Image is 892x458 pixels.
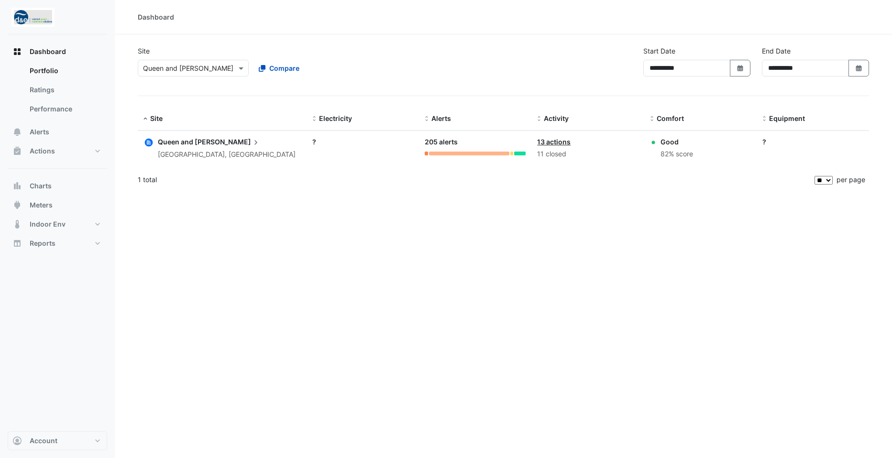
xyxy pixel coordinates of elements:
app-icon: Charts [12,181,22,191]
span: Meters [30,200,53,210]
span: [PERSON_NAME] [195,137,261,147]
span: Reports [30,239,55,248]
span: Alerts [431,114,451,122]
span: Account [30,436,57,446]
app-icon: Alerts [12,127,22,137]
a: Performance [22,99,107,119]
span: per page [837,175,865,184]
app-icon: Meters [12,200,22,210]
span: Alerts [30,127,49,137]
button: Reports [8,234,107,253]
button: Alerts [8,122,107,142]
label: Site [138,46,150,56]
button: Account [8,431,107,450]
div: 82% score [661,149,693,160]
div: 1 total [138,168,813,192]
button: Compare [253,60,306,76]
img: Company Logo [11,8,55,27]
button: Charts [8,176,107,196]
div: Dashboard [8,61,107,122]
app-icon: Dashboard [12,47,22,56]
label: Start Date [643,46,675,56]
div: 205 alerts [425,137,526,148]
label: End Date [762,46,791,56]
button: Indoor Env [8,215,107,234]
div: [GEOGRAPHIC_DATA], [GEOGRAPHIC_DATA] [158,149,296,160]
span: Actions [30,146,55,156]
fa-icon: Select Date [855,64,863,72]
span: Electricity [319,114,352,122]
span: Activity [544,114,569,122]
span: Equipment [769,114,805,122]
fa-icon: Select Date [736,64,745,72]
app-icon: Indoor Env [12,219,22,229]
a: Portfolio [22,61,107,80]
span: Charts [30,181,52,191]
button: Actions [8,142,107,161]
span: Dashboard [30,47,66,56]
span: Compare [269,63,299,73]
app-icon: Actions [12,146,22,156]
div: 11 closed [537,149,638,160]
div: ? [762,137,863,147]
div: ? [312,137,413,147]
span: Site [150,114,163,122]
app-icon: Reports [12,239,22,248]
a: Ratings [22,80,107,99]
div: Good [661,137,693,147]
a: 13 actions [537,138,571,146]
span: Queen and [158,138,193,146]
button: Meters [8,196,107,215]
div: Dashboard [138,12,174,22]
span: Indoor Env [30,219,66,229]
button: Dashboard [8,42,107,61]
span: Comfort [657,114,684,122]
